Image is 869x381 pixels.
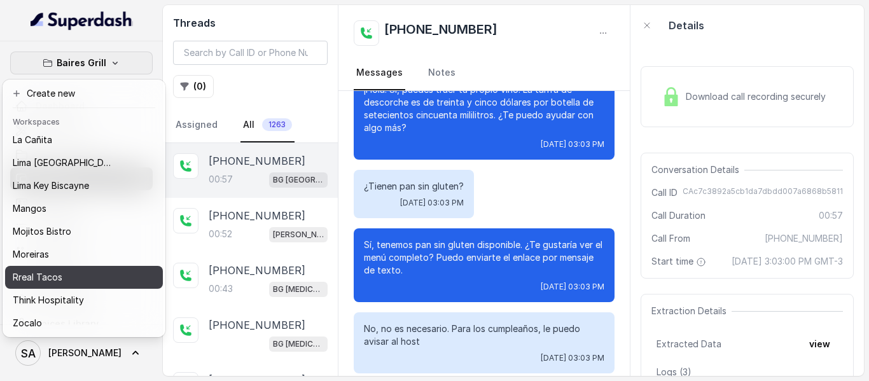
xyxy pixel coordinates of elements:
p: La Cañita [13,132,52,148]
p: Lima [GEOGRAPHIC_DATA] [13,155,115,170]
div: Baires Grill [3,80,165,337]
p: Lima Key Biscayne [13,178,89,193]
p: Mangos [13,201,46,216]
button: Create new [5,82,163,105]
p: Think Hospitality [13,293,84,308]
p: Moreiras [13,247,49,262]
button: Baires Grill [10,52,153,74]
p: Baires Grill [57,55,106,71]
p: Zocalo [13,315,42,331]
p: Rreal Tacos [13,270,62,285]
header: Workspaces [5,111,163,131]
p: Mojitos Bistro [13,224,71,239]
